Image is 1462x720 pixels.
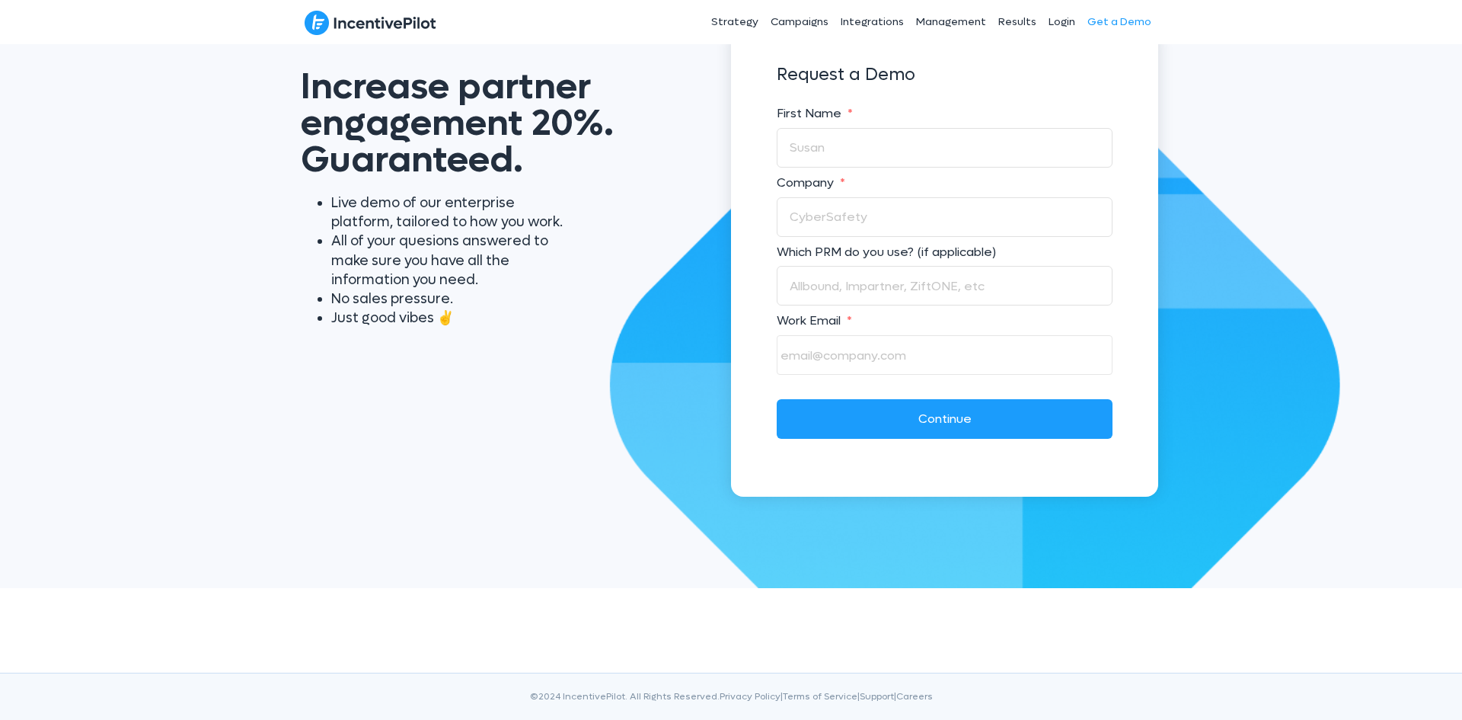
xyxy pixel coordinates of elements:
[765,3,835,41] a: Campaigns
[777,128,1112,168] input: Susan
[777,197,1112,237] input: CyberSafety
[992,3,1042,41] a: Results
[783,690,857,702] a: Terms of Service
[896,690,933,702] a: Careers
[777,175,1112,191] label: Company
[1081,3,1157,41] a: Get a Demo
[1042,3,1081,41] a: Login
[331,232,571,290] li: All of your quesions answered to make sure you have all the information you need.
[777,266,1112,306] input: Allbound, Impartner, ZiftONE, etc
[301,62,614,184] span: Increase partner engagement 20%. Guaranteed.
[777,399,1112,439] input: Continue
[331,309,571,328] li: Just good vibes ✌️
[331,194,571,232] li: Live demo of our enterprise platform, tailored to how you work.
[777,335,1112,375] input: email@company.com
[600,3,1157,41] nav: Header Menu
[777,313,1112,329] label: Work Email
[705,3,765,41] a: Strategy
[331,290,571,309] li: No sales pressure.
[910,3,992,41] a: Management
[777,106,1112,122] label: First Name
[305,10,436,36] img: IncentivePilot
[777,245,1112,261] label: Which PRM do you use? (if applicable)
[305,689,1157,720] div: ©2024 IncentivePilot. All Rights Reserved. | | |
[777,58,1112,92] h3: Request a Demo
[835,3,910,41] a: Integrations
[860,690,894,702] a: Support
[720,690,780,702] a: Privacy Policy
